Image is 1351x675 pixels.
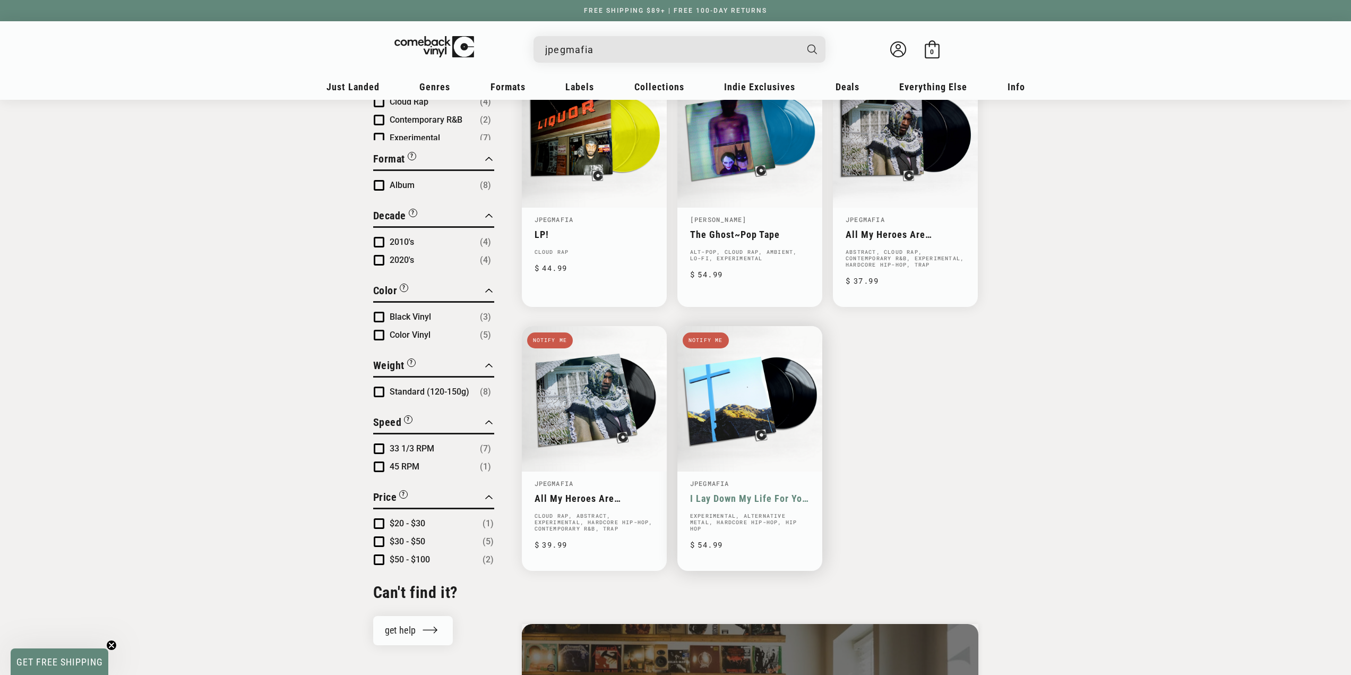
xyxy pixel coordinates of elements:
span: GET FREE SHIPPING [16,656,103,668]
span: 2010's [390,237,414,247]
span: Number of products: (8) [480,179,491,192]
a: FREE SHIPPING $89+ | FREE 100-DAY RETURNS [573,7,778,14]
span: Labels [565,81,594,92]
button: Filter by Weight [373,357,416,376]
button: Search [798,36,827,63]
span: Cloud Rap [390,97,428,107]
span: Number of products: (4) [480,236,491,249]
span: Number of products: (7) [480,132,491,144]
button: Filter by Decade [373,208,417,226]
span: Number of products: (1) [480,460,491,473]
span: 0 [930,48,934,56]
span: Standard (120-150g) [390,387,469,397]
a: LP! [535,229,654,240]
span: Color [373,284,398,297]
span: $20 - $30 [390,518,425,528]
span: Color Vinyl [390,330,431,340]
span: Indie Exclusives [724,81,795,92]
div: Search [533,36,825,63]
span: Black Vinyl [390,312,431,322]
span: Decade [373,209,406,222]
button: Filter by Speed [373,414,413,433]
span: 33 1/3 RPM [390,443,434,454]
button: Filter by Color [373,283,409,301]
span: Album [390,180,415,190]
a: [PERSON_NAME] [690,215,747,224]
input: When autocomplete results are available use up and down arrows to review and enter to select [545,39,797,61]
a: The Ghost~Pop Tape [690,229,810,240]
span: Info [1008,81,1025,92]
span: Speed [373,416,402,429]
a: JPEGMAFIA [535,479,574,488]
span: Number of products: (1) [483,517,494,530]
span: $30 - $50 [390,536,425,546]
a: JPEGMAFIA [846,215,885,224]
a: All My Heroes Are Cornballs [846,229,965,240]
span: Collections [634,81,684,92]
span: Number of products: (3) [480,311,491,323]
span: Price [373,491,397,503]
span: Number of products: (2) [480,114,491,126]
span: Number of products: (2) [483,553,494,566]
span: Number of products: (8) [480,386,491,398]
div: GET FREE SHIPPINGClose teaser [11,648,108,675]
span: Number of products: (5) [480,329,491,341]
span: Number of products: (5) [483,535,494,548]
a: All My Heroes Are Cornballs [535,493,654,504]
span: Just Landed [326,81,380,92]
span: Number of products: (4) [480,254,491,267]
span: Format [373,152,405,165]
span: Deals [836,81,859,92]
button: Filter by Format [373,151,416,169]
button: Filter by Price [373,489,408,508]
span: Formats [491,81,526,92]
span: $50 - $100 [390,554,430,565]
span: Genres [419,81,450,92]
span: 2020's [390,255,414,265]
button: Close teaser [106,640,117,651]
a: I Lay Down My Life For You (Director’s Cut) [690,493,810,504]
a: get help [373,616,453,645]
a: JPEGMAFIA [535,215,574,224]
span: Experimental [390,133,440,143]
span: Number of products: (7) [480,442,491,455]
span: 45 RPM [390,462,419,472]
a: JPEGMAFIA [690,479,729,488]
span: Everything Else [899,81,967,92]
span: Contemporary R&B [390,115,462,125]
span: Weight [373,359,405,372]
